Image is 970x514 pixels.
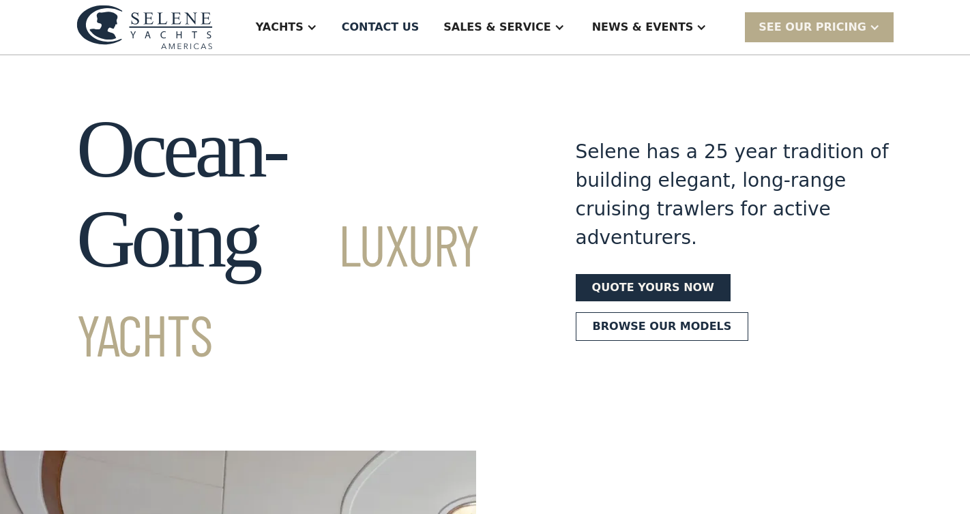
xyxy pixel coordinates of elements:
[592,19,694,35] div: News & EVENTS
[76,5,213,49] img: logo
[576,274,731,301] a: Quote yours now
[576,138,890,252] div: Selene has a 25 year tradition of building elegant, long-range cruising trawlers for active adven...
[256,19,304,35] div: Yachts
[342,19,420,35] div: Contact US
[745,12,894,42] div: SEE Our Pricing
[76,104,527,374] h1: Ocean-Going
[576,312,749,341] a: Browse our models
[443,19,550,35] div: Sales & Service
[759,19,866,35] div: SEE Our Pricing
[76,209,479,368] span: Luxury Yachts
